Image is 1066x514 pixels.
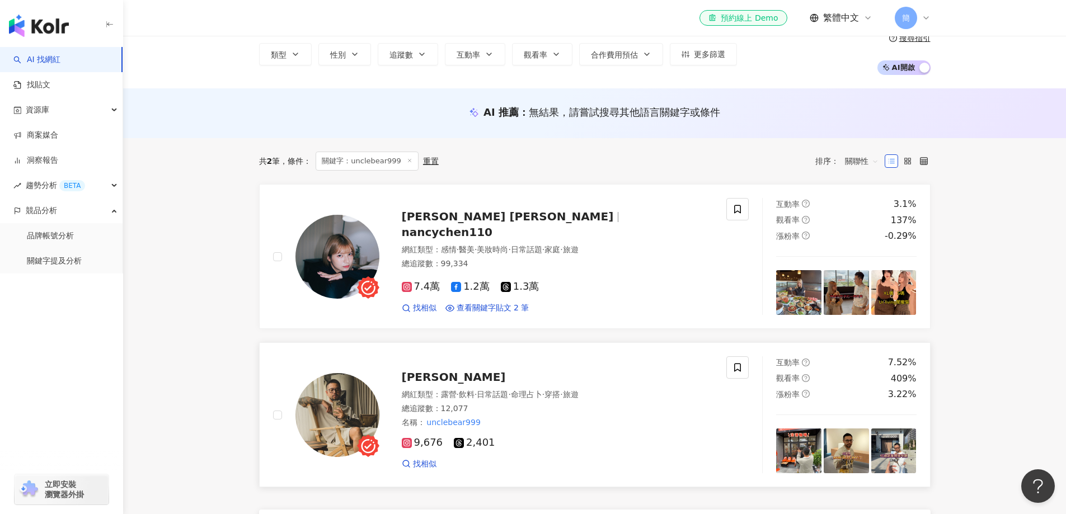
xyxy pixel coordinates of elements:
span: 漲粉率 [776,232,800,241]
span: 查看關鍵字貼文 2 筆 [457,303,529,314]
div: AI 推薦 ： [483,105,720,119]
div: 3.22% [888,388,917,400]
span: · [542,245,544,254]
div: 3.1% [894,198,917,210]
div: 預約線上 Demo [708,12,778,23]
span: 追蹤數 [389,50,413,59]
a: 找貼文 [13,79,50,91]
span: 立即安裝 瀏覽器外掛 [45,479,84,499]
span: · [457,390,459,399]
span: 無結果，請嘗試搜尋其他語言關鍵字或條件 [529,106,720,118]
div: 重置 [423,157,439,166]
img: logo [9,15,69,37]
span: 漲粉率 [776,390,800,399]
span: 趨勢分析 [26,173,85,198]
a: KOL Avatar[PERSON_NAME]網紅類型：露營·飲料·日常話題·命理占卜·穿搭·旅遊總追蹤數：12,077名稱：unclebear9999,6762,401找相似互動率questi... [259,342,931,487]
span: 關鍵字：unclebear999 [316,152,419,171]
span: · [508,390,510,399]
a: KOL Avatar[PERSON_NAME] [PERSON_NAME]nancychen110網紅類型：感情·醫美·美妝時尚·日常話題·家庭·旅遊總追蹤數：99,3347.4萬1.2萬1.3... [259,184,931,329]
span: 旅遊 [563,390,579,399]
img: KOL Avatar [295,215,379,299]
img: post-image [824,428,869,474]
a: 品牌帳號分析 [27,230,74,242]
div: 排序： [815,152,885,170]
span: 1.3萬 [501,281,539,293]
span: · [560,245,562,254]
span: 資源庫 [26,97,49,122]
div: 網紅類型 ： [402,244,713,256]
span: question-circle [802,232,810,239]
span: · [508,245,510,254]
a: 找相似 [402,303,436,314]
span: · [475,245,477,254]
span: 2 [267,157,273,166]
div: 搜尋指引 [899,34,931,43]
span: 互動率 [776,358,800,367]
button: 性別 [318,43,371,65]
span: 感情 [441,245,457,254]
span: 互動率 [776,200,800,209]
img: post-image [871,270,917,315]
span: [PERSON_NAME] [PERSON_NAME] [402,210,614,223]
div: 網紅類型 ： [402,389,713,400]
span: 類型 [271,50,287,59]
span: 穿搭 [544,390,560,399]
img: post-image [776,428,821,474]
mark: unclebear999 [425,416,482,428]
div: 總追蹤數 ： 99,334 [402,258,713,270]
button: 類型 [259,43,312,65]
span: 飲料 [459,390,475,399]
span: 條件 ： [280,157,311,166]
span: 競品分析 [26,198,57,223]
div: 共 筆 [259,157,280,166]
span: · [542,390,544,399]
div: 總追蹤數 ： 12,077 [402,403,713,414]
div: 409% [891,372,917,385]
button: 追蹤數 [378,43,438,65]
img: post-image [824,270,869,315]
span: 醫美 [459,245,475,254]
img: KOL Avatar [295,373,379,457]
span: 日常話題 [477,390,508,399]
span: question-circle [802,216,810,224]
span: 找相似 [413,459,436,470]
span: · [560,390,562,399]
span: 美妝時尚 [477,245,508,254]
img: post-image [871,428,917,474]
a: 洞察報告 [13,155,58,166]
button: 合作費用預估 [579,43,663,65]
div: 7.52% [888,356,917,369]
a: 商案媒合 [13,130,58,141]
span: 觀看率 [524,50,547,59]
span: 性別 [330,50,346,59]
span: nancychen110 [402,225,493,239]
span: [PERSON_NAME] [402,370,506,384]
button: 更多篩選 [670,43,737,65]
span: 日常話題 [511,245,542,254]
span: question-circle [802,374,810,382]
span: 簡 [902,12,910,24]
span: 9,676 [402,437,443,449]
span: 互動率 [457,50,480,59]
a: 預約線上 Demo [699,10,787,26]
span: 旅遊 [563,245,579,254]
span: 合作費用預估 [591,50,638,59]
button: 互動率 [445,43,505,65]
a: chrome extension立即安裝 瀏覽器外掛 [15,474,109,504]
span: 觀看率 [776,215,800,224]
span: 2,401 [454,437,495,449]
div: 137% [891,214,917,227]
span: 名稱 ： [402,416,482,428]
span: question-circle [802,200,810,208]
div: BETA [59,180,85,191]
span: rise [13,182,21,190]
a: searchAI 找網紅 [13,54,60,65]
a: 找相似 [402,459,436,470]
span: · [475,390,477,399]
span: 7.4萬 [402,281,440,293]
span: 更多篩選 [694,50,725,59]
div: -0.29% [885,230,917,242]
span: 找相似 [413,303,436,314]
a: 查看關鍵字貼文 2 筆 [445,303,529,314]
img: post-image [776,270,821,315]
